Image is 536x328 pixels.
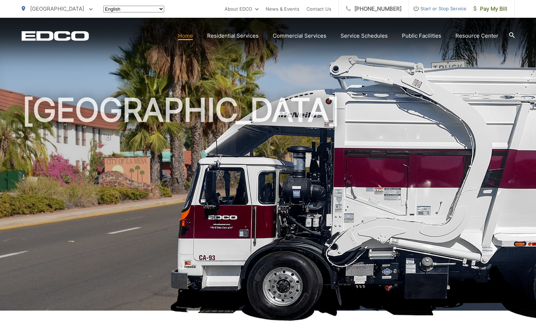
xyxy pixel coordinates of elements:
[266,5,299,13] a: News & Events
[178,32,193,40] a: Home
[474,5,507,13] span: Pay My Bill
[30,5,84,12] span: [GEOGRAPHIC_DATA]
[306,5,331,13] a: Contact Us
[22,92,515,317] h1: [GEOGRAPHIC_DATA]
[103,6,164,12] select: Select a language
[455,32,498,40] a: Resource Center
[402,32,441,40] a: Public Facilities
[273,32,326,40] a: Commercial Services
[22,31,89,41] a: EDCD logo. Return to the homepage.
[341,32,388,40] a: Service Schedules
[225,5,259,13] a: About EDCO
[207,32,259,40] a: Residential Services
